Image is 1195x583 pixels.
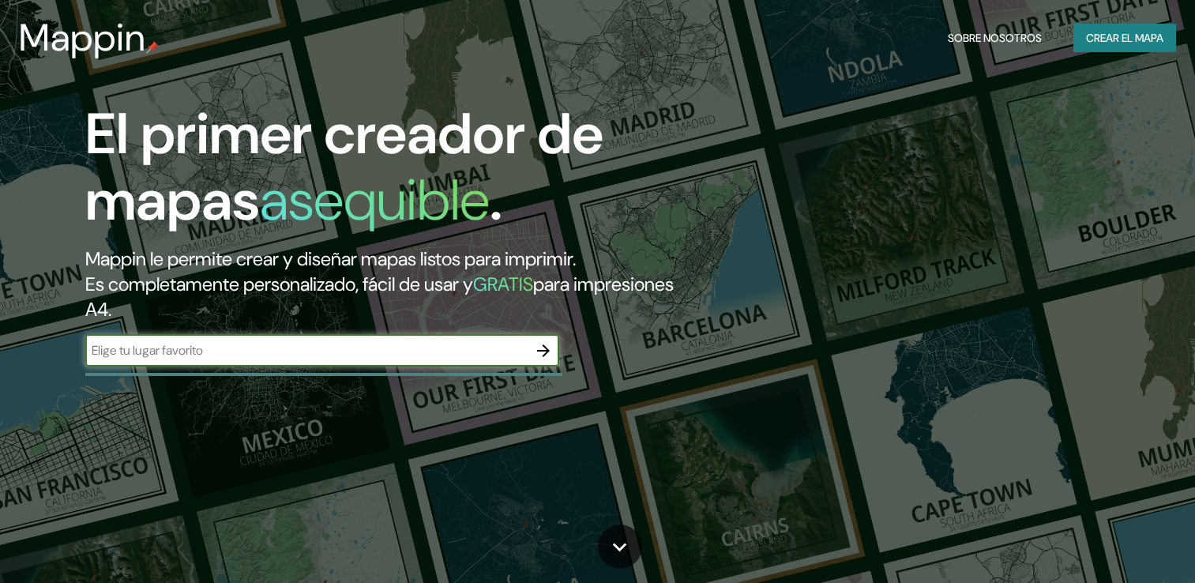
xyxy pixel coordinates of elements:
[85,341,528,359] input: Elige tu lugar favorito
[948,28,1042,48] font: Sobre nosotros
[85,101,683,246] h1: El primer creador de mapas .
[146,41,159,54] img: mappin-pin
[85,246,683,322] h2: Mappin le permite crear y diseñar mapas listos para imprimir. Es completamente personalizado, fác...
[473,272,533,296] h5: GRATIS
[19,16,146,60] h3: Mappin
[941,24,1048,53] button: Sobre nosotros
[260,164,490,237] h1: asequible
[1086,28,1163,48] font: Crear el mapa
[1073,24,1176,53] button: Crear el mapa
